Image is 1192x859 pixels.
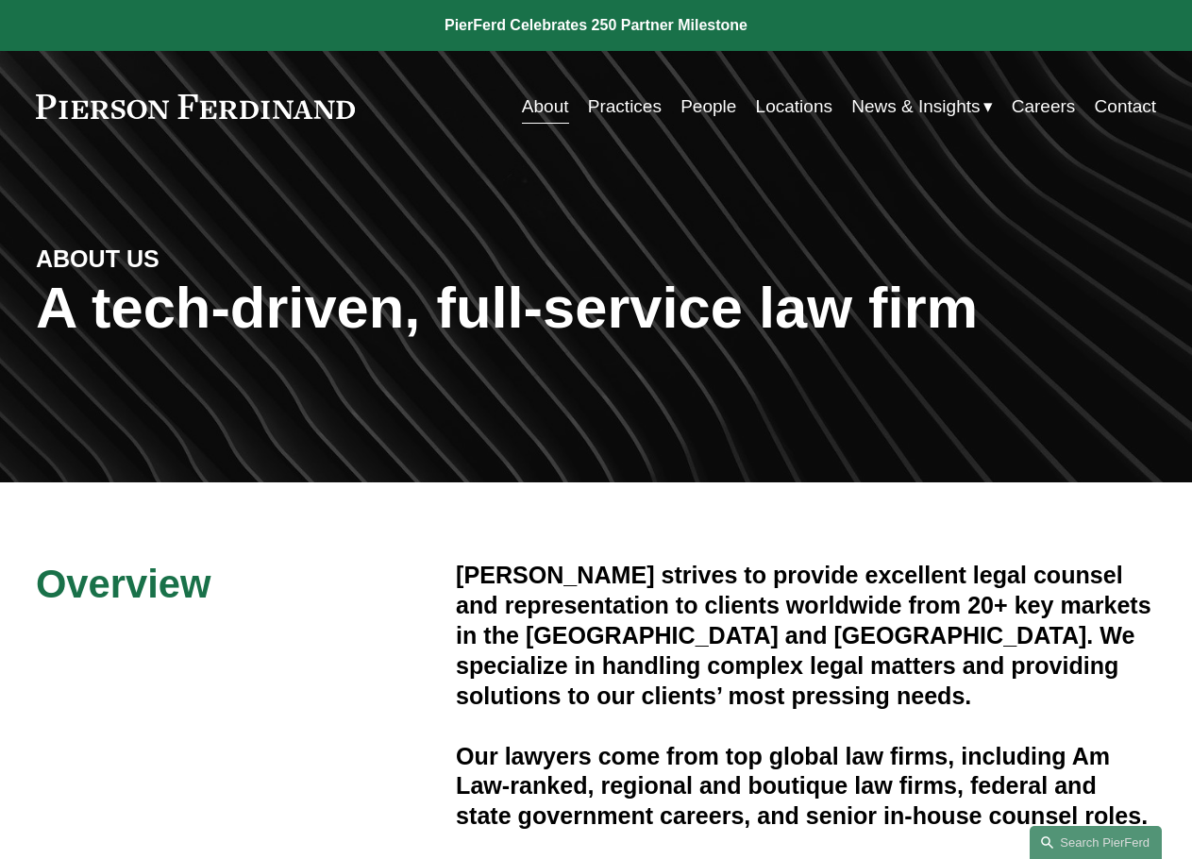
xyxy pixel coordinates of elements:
[36,562,211,606] span: Overview
[36,245,159,272] strong: ABOUT US
[588,89,662,125] a: Practices
[36,275,1156,341] h1: A tech-driven, full-service law firm
[456,742,1156,833] h4: Our lawyers come from top global law firms, including Am Law-ranked, regional and boutique law fi...
[756,89,832,125] a: Locations
[1030,826,1162,859] a: Search this site
[851,91,980,123] span: News & Insights
[851,89,992,125] a: folder dropdown
[522,89,569,125] a: About
[1095,89,1157,125] a: Contact
[456,561,1156,711] h4: [PERSON_NAME] strives to provide excellent legal counsel and representation to clients worldwide ...
[1012,89,1076,125] a: Careers
[680,89,736,125] a: People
